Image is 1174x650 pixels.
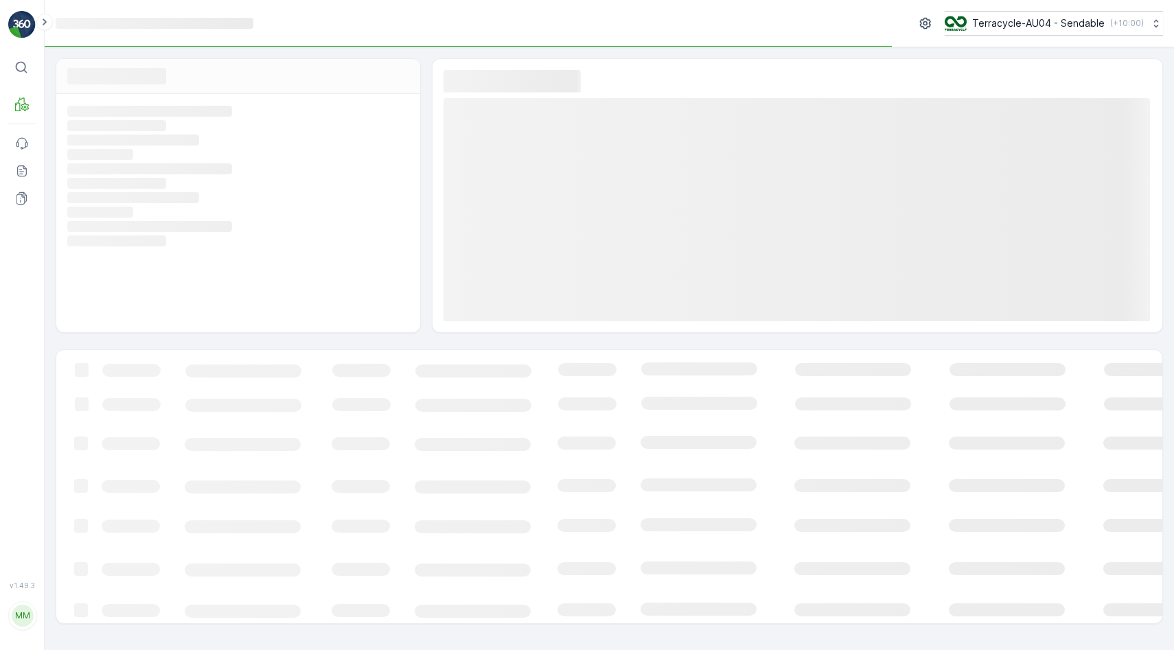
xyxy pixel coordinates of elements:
button: Terracycle-AU04 - Sendable(+10:00) [945,11,1163,36]
img: logo [8,11,36,38]
div: MM [12,605,34,627]
button: MM [8,592,36,639]
p: ( +10:00 ) [1110,18,1144,29]
img: terracycle_logo.png [945,16,967,31]
span: v 1.49.3 [8,581,36,590]
p: Terracycle-AU04 - Sendable [972,16,1105,30]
